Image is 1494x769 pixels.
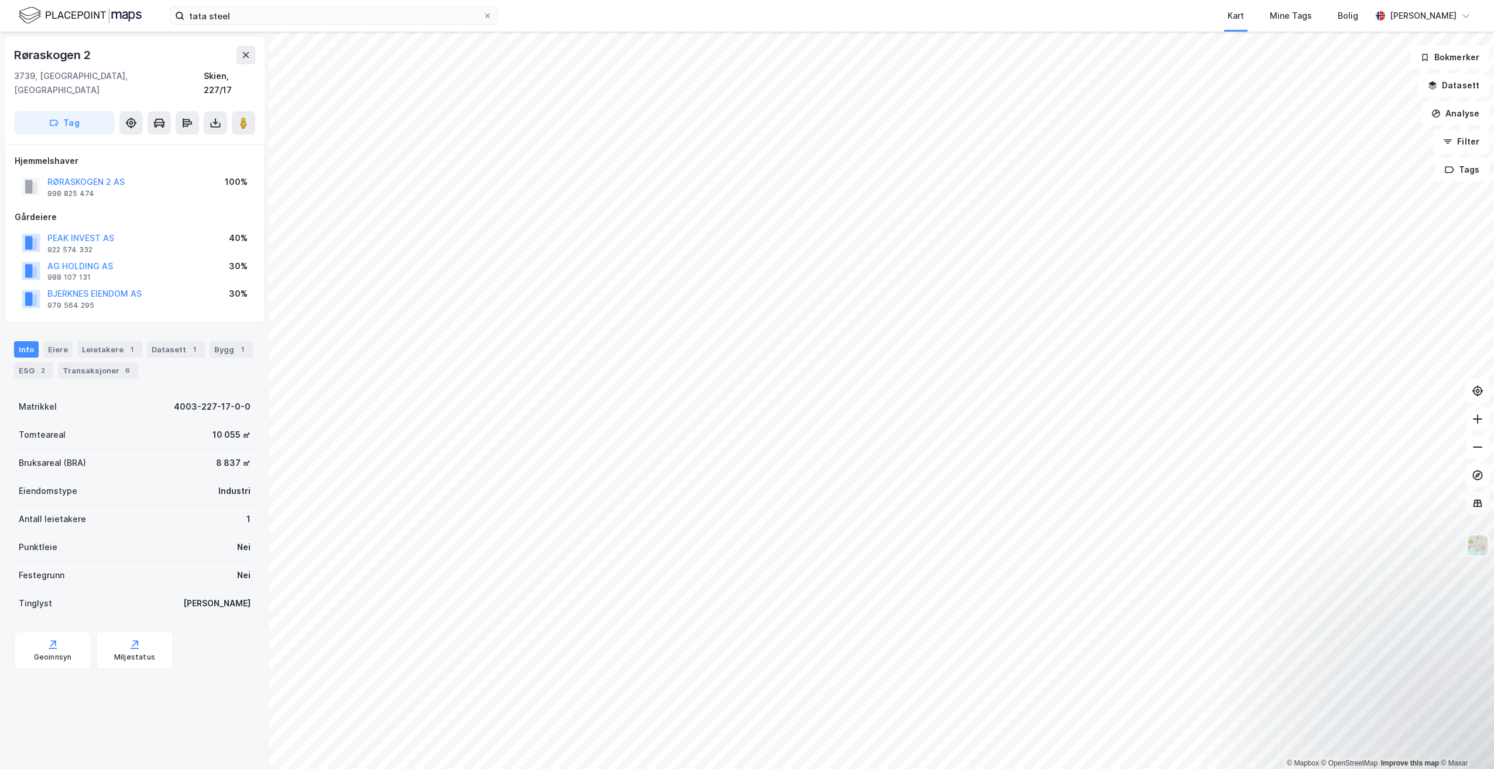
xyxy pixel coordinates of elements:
[1381,759,1439,767] a: Improve this map
[34,653,72,662] div: Geoinnsyn
[47,301,94,310] div: 979 564 295
[184,7,483,25] input: Søk på adresse, matrikkel, gårdeiere, leietakere eller personer
[43,341,73,358] div: Eiere
[210,341,253,358] div: Bygg
[213,428,251,442] div: 10 055 ㎡
[15,154,255,168] div: Hjemmelshaver
[14,341,39,358] div: Info
[19,512,86,526] div: Antall leietakere
[19,540,57,554] div: Punktleie
[204,69,255,97] div: Skien, 227/17
[19,596,52,610] div: Tinglyst
[189,344,200,355] div: 1
[19,456,86,470] div: Bruksareal (BRA)
[15,210,255,224] div: Gårdeiere
[14,111,115,135] button: Tag
[246,512,251,526] div: 1
[229,259,248,273] div: 30%
[19,568,64,582] div: Festegrunn
[1466,534,1489,557] img: Z
[1421,102,1489,125] button: Analyse
[174,400,251,414] div: 4003-227-17-0-0
[1418,74,1489,97] button: Datasett
[1435,158,1489,181] button: Tags
[47,189,94,198] div: 998 825 474
[77,341,142,358] div: Leietakere
[1390,9,1457,23] div: [PERSON_NAME]
[47,273,91,282] div: 988 107 131
[1338,9,1358,23] div: Bolig
[237,344,248,355] div: 1
[225,175,248,189] div: 100%
[1433,130,1489,153] button: Filter
[1270,9,1312,23] div: Mine Tags
[218,484,251,498] div: Industri
[216,456,251,470] div: 8 837 ㎡
[47,245,92,255] div: 922 574 332
[126,344,138,355] div: 1
[19,400,57,414] div: Matrikkel
[1287,759,1319,767] a: Mapbox
[114,653,155,662] div: Miljøstatus
[19,428,66,442] div: Tomteareal
[237,540,251,554] div: Nei
[237,568,251,582] div: Nei
[14,362,53,379] div: ESG
[37,365,49,376] div: 2
[1410,46,1489,69] button: Bokmerker
[183,596,251,610] div: [PERSON_NAME]
[1228,9,1244,23] div: Kart
[14,69,204,97] div: 3739, [GEOGRAPHIC_DATA], [GEOGRAPHIC_DATA]
[147,341,205,358] div: Datasett
[14,46,93,64] div: Røraskogen 2
[229,287,248,301] div: 30%
[229,231,248,245] div: 40%
[58,362,138,379] div: Transaksjoner
[1321,759,1378,767] a: OpenStreetMap
[19,484,77,498] div: Eiendomstype
[122,365,133,376] div: 6
[19,5,142,26] img: logo.f888ab2527a4732fd821a326f86c7f29.svg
